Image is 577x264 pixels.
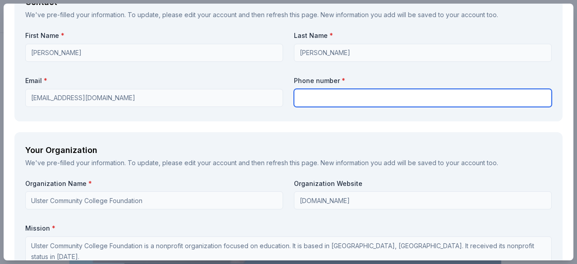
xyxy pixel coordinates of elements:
[25,157,552,168] div: We've pre-filled your information. To update, please and then refresh this page. New information ...
[25,9,552,20] div: We've pre-filled your information. To update, please and then refresh this page. New information ...
[294,31,552,40] label: Last Name
[294,76,552,85] label: Phone number
[25,76,283,85] label: Email
[25,179,283,188] label: Organization Name
[25,224,552,233] label: Mission
[294,179,552,188] label: Organization Website
[184,159,237,167] a: edit your account
[25,143,552,157] div: Your Organization
[184,11,237,19] a: edit your account
[25,31,283,40] label: First Name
